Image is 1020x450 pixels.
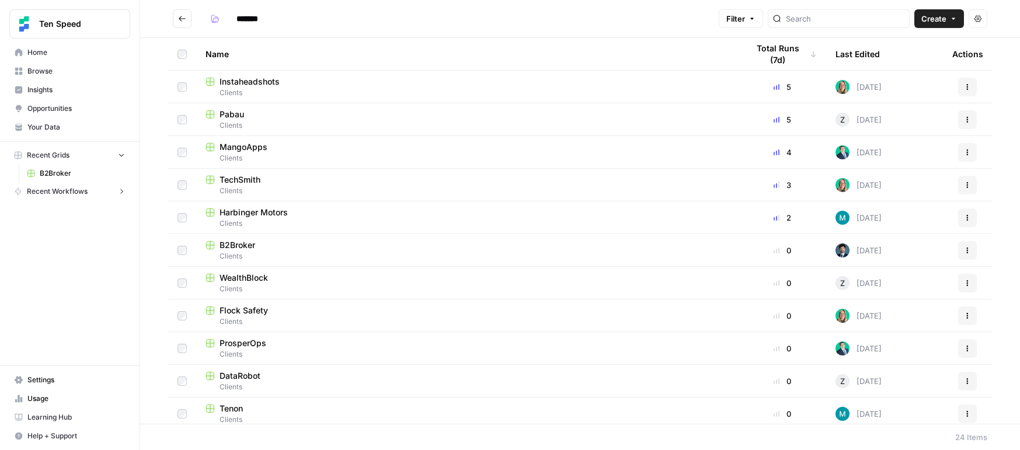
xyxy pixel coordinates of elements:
span: MangoApps [220,141,267,153]
div: 24 Items [955,431,987,443]
span: Z [840,277,845,289]
a: Opportunities [9,99,130,118]
a: B2BrokerClients [206,239,729,261]
div: Total Runs (7d) [748,38,817,70]
img: 9k9gt13slxq95qn7lcfsj5lxmi7v [836,211,850,225]
img: akd5wg4rckfd5i9ckwsdbvxucqo9 [836,243,850,257]
a: InstaheadshotsClients [206,76,729,98]
a: Insights [9,81,130,99]
div: 2 [748,212,817,224]
div: 3 [748,179,817,191]
span: Clients [206,414,729,425]
span: Clients [206,120,729,131]
div: [DATE] [836,407,882,421]
div: 5 [748,81,817,93]
div: 0 [748,245,817,256]
button: Recent Workflows [9,183,130,200]
span: Clients [206,284,729,294]
span: ProsperOps [220,337,266,349]
div: [DATE] [836,178,882,192]
span: Opportunities [27,103,125,114]
span: Clients [206,382,729,392]
span: Clients [206,153,729,163]
div: 0 [748,310,817,322]
img: Ten Speed Logo [13,13,34,34]
span: TechSmith [220,174,260,186]
div: Actions [952,38,983,70]
span: Clients [206,316,729,327]
button: Workspace: Ten Speed [9,9,130,39]
div: [DATE] [836,211,882,225]
img: 9k9gt13slxq95qn7lcfsj5lxmi7v [836,407,850,421]
span: WealthBlock [220,272,268,284]
span: Ten Speed [39,18,110,30]
span: Z [840,114,845,125]
span: Insights [27,85,125,95]
a: PabauClients [206,109,729,131]
span: Z [840,375,845,387]
span: DataRobot [220,370,260,382]
span: Settings [27,375,125,385]
span: Your Data [27,122,125,132]
a: Home [9,43,130,62]
button: Go back [173,9,192,28]
img: clj2pqnt5d80yvglzqbzt3r6x08a [836,80,850,94]
button: Create [914,9,964,28]
span: Clients [206,251,729,261]
span: Clients [206,186,729,196]
span: Clients [206,349,729,360]
span: Create [921,13,946,25]
div: Name [206,38,729,70]
a: Your Data [9,118,130,137]
div: 5 [748,114,817,125]
div: [DATE] [836,374,882,388]
span: Home [27,47,125,58]
div: 4 [748,146,817,158]
span: Flock Safety [220,305,268,316]
a: TechSmithClients [206,174,729,196]
a: Flock SafetyClients [206,305,729,327]
div: 0 [748,277,817,289]
span: Recent Workflows [27,186,88,197]
div: [DATE] [836,243,882,257]
span: Learning Hub [27,412,125,423]
img: loq7q7lwz012dtl6ci9jrncps3v6 [836,145,850,159]
button: Filter [719,9,763,28]
button: Recent Grids [9,146,130,164]
span: Instaheadshots [220,76,280,88]
a: TenonClients [206,403,729,425]
span: Recent Grids [27,150,69,161]
span: Harbinger Motors [220,207,288,218]
span: Help + Support [27,431,125,441]
a: Learning Hub [9,408,130,427]
a: MangoAppsClients [206,141,729,163]
span: Usage [27,393,125,404]
a: ProsperOpsClients [206,337,729,360]
span: Clients [206,218,729,229]
a: Harbinger MotorsClients [206,207,729,229]
div: [DATE] [836,113,882,127]
button: Help + Support [9,427,130,445]
span: Tenon [220,403,243,414]
span: B2Broker [40,168,125,179]
div: [DATE] [836,309,882,323]
img: loq7q7lwz012dtl6ci9jrncps3v6 [836,341,850,355]
input: Search [786,13,904,25]
span: Browse [27,66,125,76]
a: Settings [9,371,130,389]
div: [DATE] [836,341,882,355]
div: 0 [748,375,817,387]
a: B2Broker [22,164,130,183]
div: [DATE] [836,276,882,290]
img: clj2pqnt5d80yvglzqbzt3r6x08a [836,178,850,192]
div: [DATE] [836,145,882,159]
span: Clients [206,88,729,98]
a: Browse [9,62,130,81]
a: WealthBlockClients [206,272,729,294]
div: 0 [748,408,817,420]
div: [DATE] [836,80,882,94]
a: DataRobotClients [206,370,729,392]
div: 0 [748,343,817,354]
a: Usage [9,389,130,408]
div: Last Edited [836,38,880,70]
